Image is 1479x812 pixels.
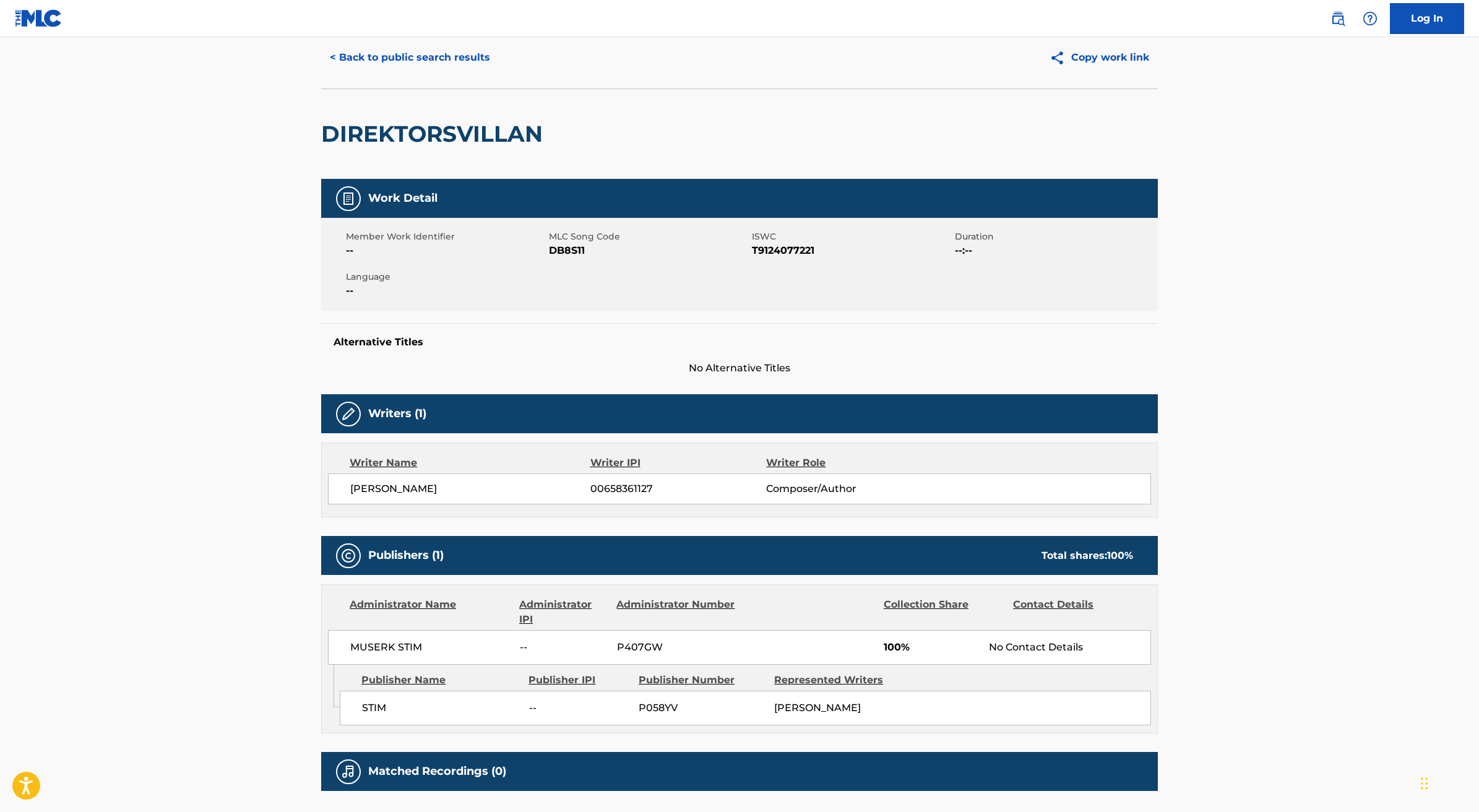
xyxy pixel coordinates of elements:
div: Writer IPI [590,456,767,470]
span: [PERSON_NAME] [774,702,861,714]
div: Administrator IPI [519,597,607,627]
img: Copy work link [1050,50,1071,66]
h2: DIREKTORSVILLAN [321,120,549,148]
button: < Back to public search results [321,42,499,73]
h5: Publishers (1) [368,548,444,563]
span: Composer/Author [766,482,926,496]
div: Publisher Name [361,673,519,688]
span: DB8S11 [549,243,749,258]
span: -- [346,243,546,258]
div: No Contact Details [989,640,1150,655]
div: Collection Share [884,597,1004,627]
span: P407GW [617,640,737,655]
div: Writer Name [350,456,590,470]
span: 100 % [1107,550,1133,561]
span: ISWC [752,230,952,243]
span: -- [520,640,608,655]
div: Represented Writers [774,673,900,688]
h5: Writers (1) [368,407,426,421]
img: help [1363,11,1378,26]
span: MLC Song Code [549,230,749,243]
div: Contact Details [1013,597,1133,627]
span: --:-- [955,243,1155,258]
span: -- [529,701,629,715]
button: Copy work link [1041,42,1158,73]
img: search [1330,11,1345,26]
iframe: Chat Widget [1417,753,1479,812]
img: Publishers [341,548,356,563]
h5: Work Detail [368,191,438,205]
a: Public Search [1326,6,1350,31]
div: Publisher Number [639,673,765,688]
div: Writer Role [766,456,926,470]
span: No Alternative Titles [321,361,1158,376]
span: Member Work Identifier [346,230,546,243]
div: Total shares: [1041,548,1133,563]
div: Drag [1421,765,1428,802]
h5: Alternative Titles [334,336,1145,348]
div: Administrator Number [616,597,736,627]
div: Help [1358,6,1382,31]
span: Language [346,270,546,283]
span: MUSERK STIM [350,640,511,655]
span: [PERSON_NAME] [350,482,590,496]
img: Matched Recordings [341,764,356,779]
span: 00658361127 [590,482,766,496]
span: Duration [955,230,1155,243]
span: T9124077221 [752,243,952,258]
div: Publisher IPI [528,673,629,688]
a: Log In [1390,3,1464,34]
img: MLC Logo [15,9,63,27]
span: P058YV [639,701,765,715]
span: STIM [362,701,520,715]
div: Administrator Name [350,597,510,627]
img: Writers [341,407,356,421]
span: 100% [884,640,980,655]
h5: Matched Recordings (0) [368,764,506,779]
span: -- [346,283,546,298]
img: Work Detail [341,191,356,206]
